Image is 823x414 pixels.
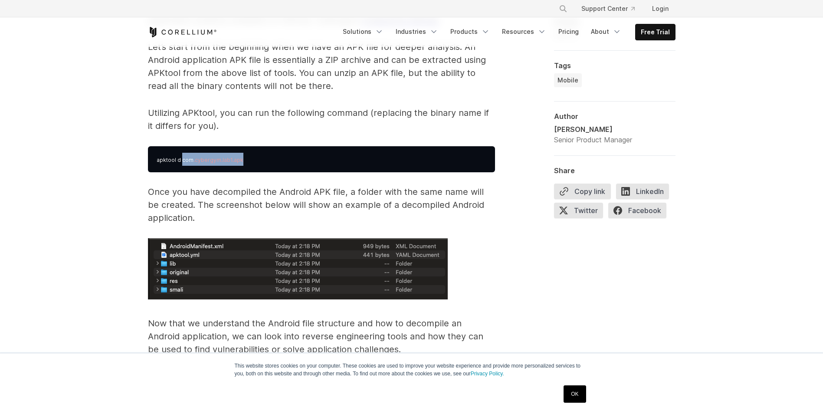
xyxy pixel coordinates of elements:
[157,157,193,163] span: apktool d com
[554,112,675,121] div: Author
[445,24,495,39] a: Products
[636,24,675,40] a: Free Trial
[564,385,586,403] a: OK
[554,166,675,175] div: Share
[471,371,504,377] a: Privacy Policy.
[586,24,626,39] a: About
[148,27,217,37] a: Corellium Home
[554,73,582,87] a: Mobile
[608,203,672,222] a: Facebook
[338,24,389,39] a: Solutions
[148,40,495,92] p: Let’s start from the beginning when we have an APK file for deeper analysis. An Android applicati...
[554,124,632,135] div: [PERSON_NAME]
[608,203,666,218] span: Facebook
[235,362,589,378] p: This website stores cookies on your computer. These cookies are used to improve your website expe...
[616,184,674,203] a: LinkedIn
[497,24,551,39] a: Resources
[338,24,675,40] div: Navigation Menu
[148,317,495,356] p: Now that we understand the Android file structure and how to decompile an Android application, we...
[574,1,642,16] a: Support Center
[554,61,675,70] div: Tags
[554,184,611,199] button: Copy link
[555,1,571,16] button: Search
[557,76,578,85] span: Mobile
[148,238,448,299] img: Example of a decompiled android application.
[193,157,243,163] span: .cybergym.lab1.apk
[148,185,495,224] p: Once you have decompiled the Android APK file, a folder with the same name will be created. The s...
[616,184,669,199] span: LinkedIn
[645,1,675,16] a: Login
[148,106,495,132] p: Utilizing APKtool, you can run the following command (replacing the binary name if it differs for...
[554,203,603,218] span: Twitter
[553,24,584,39] a: Pricing
[548,1,675,16] div: Navigation Menu
[554,135,632,145] div: Senior Product Manager
[390,24,443,39] a: Industries
[554,203,608,222] a: Twitter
